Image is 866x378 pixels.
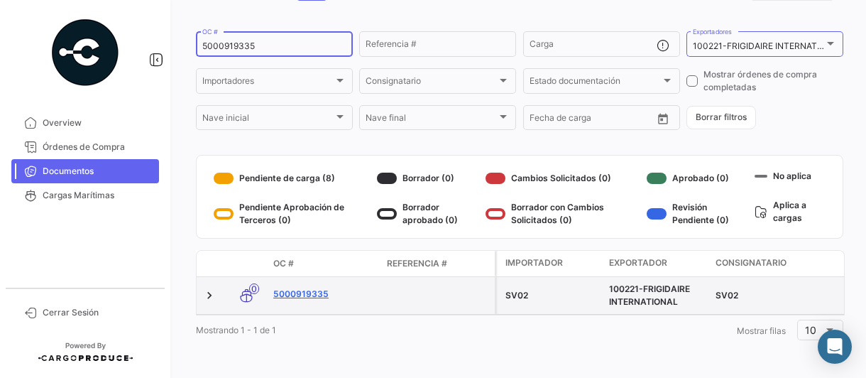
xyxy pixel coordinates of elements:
[202,288,217,303] a: Expand/Collapse Row
[366,78,497,88] span: Consignatario
[377,201,480,227] div: Borrador aprobado (0)
[273,288,376,301] a: 5000919335
[249,283,259,294] span: 0
[652,108,674,129] button: Open calendar
[43,117,153,129] span: Overview
[603,251,710,276] datatable-header-cell: Exportador
[268,252,381,276] datatable-header-cell: OC #
[737,325,786,336] span: Mostrar filas
[11,111,159,135] a: Overview
[805,324,816,336] span: 10
[530,78,661,88] span: Estado documentación
[647,167,749,190] div: Aprobado (0)
[693,40,843,51] mat-select-trigger: 100221-FRIGIDAIRE INTERNATIONAL
[609,283,704,308] div: 100221-FRIGIDAIRE INTERNATIONAL
[755,167,826,185] div: No aplica
[202,78,334,88] span: Importadores
[196,325,276,335] span: Mostrando 1 - 1 de 1
[43,165,153,178] span: Documentos
[486,167,641,190] div: Cambios Solicitados (0)
[486,201,641,227] div: Borrador con Cambios Solicitados (0)
[818,330,852,364] div: Abrir Intercom Messenger
[202,115,334,125] span: Nave inicial
[497,251,603,276] datatable-header-cell: Importador
[703,68,843,94] span: Mostrar órdenes de compra completadas
[43,189,153,202] span: Cargas Marítimas
[609,256,667,269] span: Exportador
[686,106,756,129] button: Borrar filtros
[214,201,371,227] div: Pendiente Aprobación de Terceros (0)
[377,167,480,190] div: Borrador (0)
[43,141,153,153] span: Órdenes de Compra
[225,258,268,269] datatable-header-cell: Modo de Transporte
[11,183,159,207] a: Cargas Marítimas
[366,115,497,125] span: Nave final
[11,159,159,183] a: Documentos
[381,252,495,276] datatable-header-cell: Referencia #
[716,290,738,301] span: SV02
[43,306,153,319] span: Cerrar Sesión
[530,115,555,125] input: Desde
[214,167,371,190] div: Pendiente de carga (8)
[273,257,294,270] span: OC #
[755,196,826,227] div: Aplica a cargas
[716,256,786,269] span: Consignatario
[50,17,121,88] img: powered-by.png
[710,251,852,276] datatable-header-cell: Consignatario
[647,201,749,227] div: Revisión Pendiente (0)
[565,115,624,125] input: Hasta
[505,289,598,302] div: SV02
[11,135,159,159] a: Órdenes de Compra
[387,257,447,270] span: Referencia #
[505,256,563,269] span: Importador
